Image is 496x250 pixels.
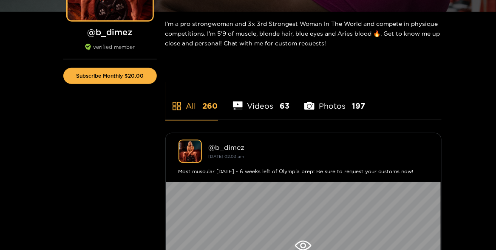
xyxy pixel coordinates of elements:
button: Subscribe Monthly $20.00 [63,68,157,84]
h1: @ b_dimez [63,27,157,37]
span: 63 [280,101,289,111]
span: 197 [352,101,365,111]
span: appstore [172,101,182,111]
div: @ b_dimez [209,143,428,151]
li: Photos [304,81,365,120]
small: [DATE] 02:03 am [209,154,244,159]
div: Most muscular [DATE] - 6 weeks left of Olympia prep! Be sure to request your customs now! [179,167,428,176]
li: Videos [233,81,290,120]
img: b_dimez [179,140,202,163]
span: 260 [203,101,218,111]
div: verified member [63,44,157,59]
div: I'm a pro strongwoman and 3x 3rd Strongest Woman In The World and compete in physique competition... [165,12,442,55]
li: All [165,81,218,120]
